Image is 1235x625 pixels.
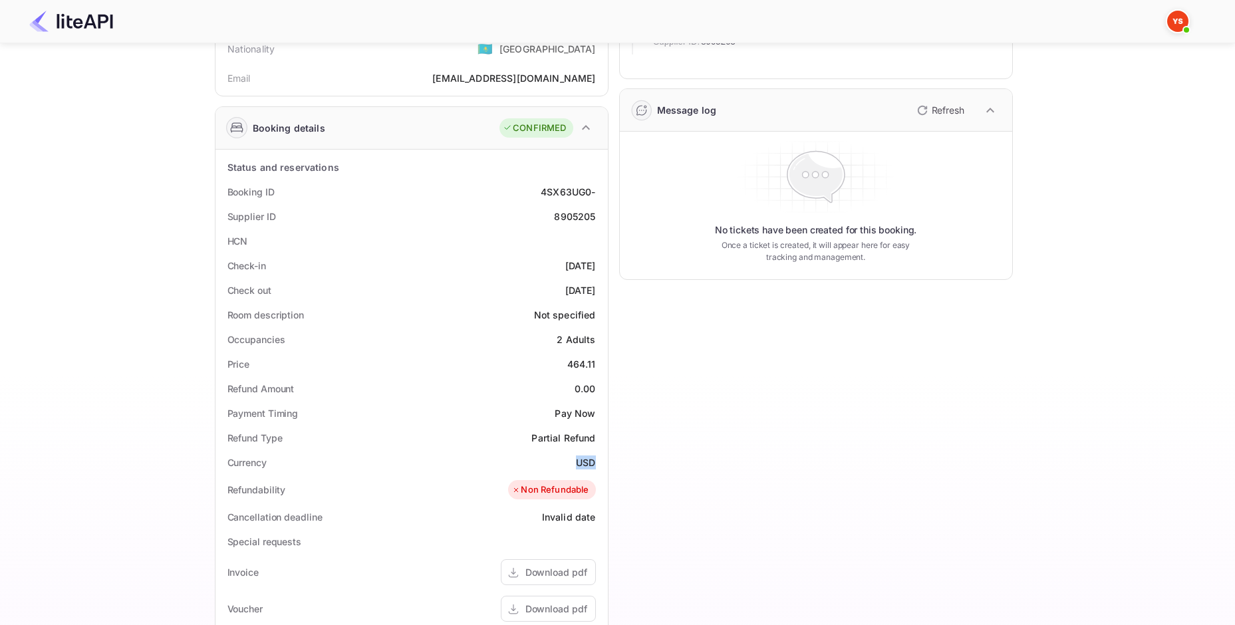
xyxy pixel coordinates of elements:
[557,332,595,346] div: 2 Adults
[531,431,595,445] div: Partial Refund
[711,239,921,263] p: Once a ticket is created, it will appear here for easy tracking and management.
[227,185,275,199] div: Booking ID
[227,535,301,549] div: Special requests
[541,185,595,199] div: 4SX63UG0-
[227,308,304,322] div: Room description
[227,234,248,248] div: HCN
[565,259,596,273] div: [DATE]
[227,332,285,346] div: Occupancies
[542,510,596,524] div: Invalid date
[715,223,917,237] p: No tickets have been created for this booking.
[227,602,263,616] div: Voucher
[555,406,595,420] div: Pay Now
[657,103,717,117] div: Message log
[525,602,587,616] div: Download pdf
[227,483,286,497] div: Refundability
[227,565,259,579] div: Invoice
[554,209,595,223] div: 8905205
[478,37,493,61] span: United States
[565,283,596,297] div: [DATE]
[227,431,283,445] div: Refund Type
[227,259,266,273] div: Check-in
[432,71,595,85] div: [EMAIL_ADDRESS][DOMAIN_NAME]
[227,382,295,396] div: Refund Amount
[1167,11,1188,32] img: Yandex Support
[576,455,595,469] div: USD
[503,122,566,135] div: CONFIRMED
[227,283,271,297] div: Check out
[534,308,596,322] div: Not specified
[227,160,339,174] div: Status and reservations
[932,103,964,117] p: Refresh
[575,382,596,396] div: 0.00
[227,71,251,85] div: Email
[29,11,113,32] img: LiteAPI Logo
[567,357,596,371] div: 464.11
[499,42,596,56] div: [GEOGRAPHIC_DATA]
[227,510,323,524] div: Cancellation deadline
[227,406,299,420] div: Payment Timing
[253,121,325,135] div: Booking details
[227,209,276,223] div: Supplier ID
[227,357,250,371] div: Price
[227,455,267,469] div: Currency
[525,565,587,579] div: Download pdf
[511,483,589,497] div: Non Refundable
[909,100,970,121] button: Refresh
[227,42,275,56] div: Nationality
